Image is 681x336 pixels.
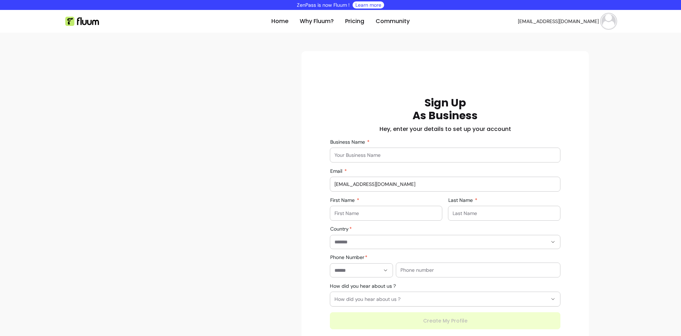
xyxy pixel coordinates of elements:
input: Phone number [400,266,556,274]
label: How did you hear about us ? [330,282,399,290]
span: First Name [330,197,356,203]
span: How did you hear about us ? [334,296,547,303]
button: Show suggestions [380,265,391,276]
span: Email [330,168,344,174]
input: Country [334,238,536,246]
p: ZenPass is now Fluum ! [297,1,350,9]
input: Phone Number [334,267,380,274]
input: Last Name [453,210,556,217]
a: Pricing [345,17,364,26]
button: avatar[EMAIL_ADDRESS][DOMAIN_NAME] [518,14,616,28]
a: Learn more [355,1,381,9]
input: Email [334,181,556,188]
span: Last Name [448,197,474,203]
button: Show suggestions [547,236,559,248]
span: [EMAIL_ADDRESS][DOMAIN_NAME] [518,18,599,25]
img: avatar [602,14,616,28]
label: Country [330,225,355,232]
h2: Hey, enter your details to set up your account [380,125,511,133]
input: First Name [334,210,438,217]
label: Phone Number [330,254,370,261]
img: Fluum Logo [65,17,99,26]
a: Home [271,17,288,26]
h1: Sign Up As Business [413,97,478,122]
a: Why Fluum? [300,17,334,26]
a: Community [376,17,410,26]
button: How did you hear about us ? [330,292,560,306]
span: Business Name [330,139,366,145]
input: Business Name [334,152,556,159]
